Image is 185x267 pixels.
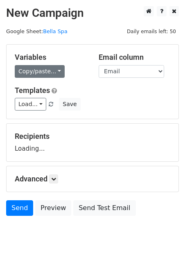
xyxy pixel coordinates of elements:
a: Copy/paste... [15,65,65,78]
small: Google Sheet: [6,28,68,34]
h2: New Campaign [6,6,179,20]
a: Send Test Email [73,200,135,216]
a: Load... [15,98,46,111]
iframe: Chat Widget [144,228,185,267]
h5: Advanced [15,174,170,183]
h5: Recipients [15,132,170,141]
a: Bella Spa [43,28,68,34]
a: Templates [15,86,50,95]
h5: Variables [15,53,86,62]
a: Daily emails left: 50 [124,28,179,34]
div: Loading... [15,132,170,153]
h5: Email column [99,53,170,62]
span: Daily emails left: 50 [124,27,179,36]
a: Send [6,200,33,216]
a: Preview [35,200,71,216]
button: Save [59,98,80,111]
